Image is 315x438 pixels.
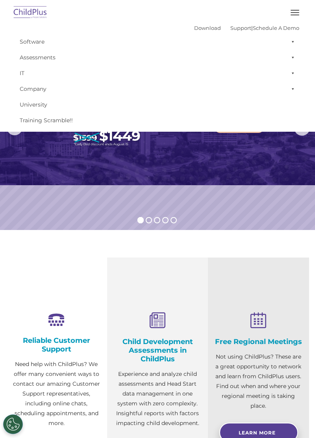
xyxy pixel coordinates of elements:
span: Learn More [239,430,276,436]
p: Need help with ChildPlus? We offer many convenient ways to contact our amazing Customer Support r... [12,359,101,428]
img: ChildPlus by Procare Solutions [12,4,49,22]
a: Download [194,25,221,31]
a: Support [230,25,251,31]
a: IT [16,65,299,81]
a: Training Scramble!! [16,112,299,128]
a: Assessments [16,50,299,65]
p: Not using ChildPlus? These are a great opportunity to network and learn from ChildPlus users. Fin... [214,352,303,411]
a: Software [16,34,299,50]
button: Cookies Settings [3,414,23,434]
p: Experience and analyze child assessments and Head Start data management in one system with zero c... [113,369,202,428]
a: University [16,97,299,112]
h4: Free Regional Meetings [214,337,303,346]
a: Schedule A Demo [253,25,299,31]
font: | [194,25,299,31]
h4: Child Development Assessments in ChildPlus [113,337,202,363]
a: Company [16,81,299,97]
h4: Reliable Customer Support [12,336,101,353]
